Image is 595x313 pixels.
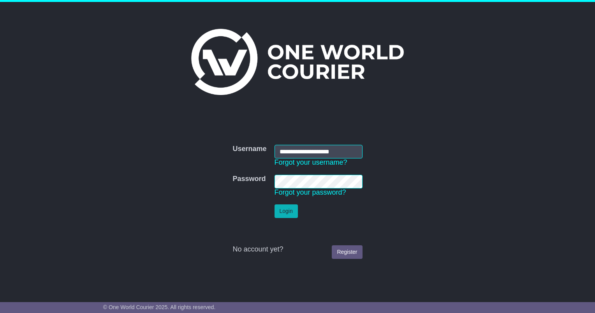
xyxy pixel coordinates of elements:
div: No account yet? [232,245,362,254]
label: Username [232,145,266,153]
img: One World [191,29,404,95]
a: Forgot your username? [275,158,347,166]
label: Password [232,175,266,183]
a: Forgot your password? [275,188,346,196]
button: Login [275,204,298,218]
span: © One World Courier 2025. All rights reserved. [103,304,216,310]
a: Register [332,245,362,259]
